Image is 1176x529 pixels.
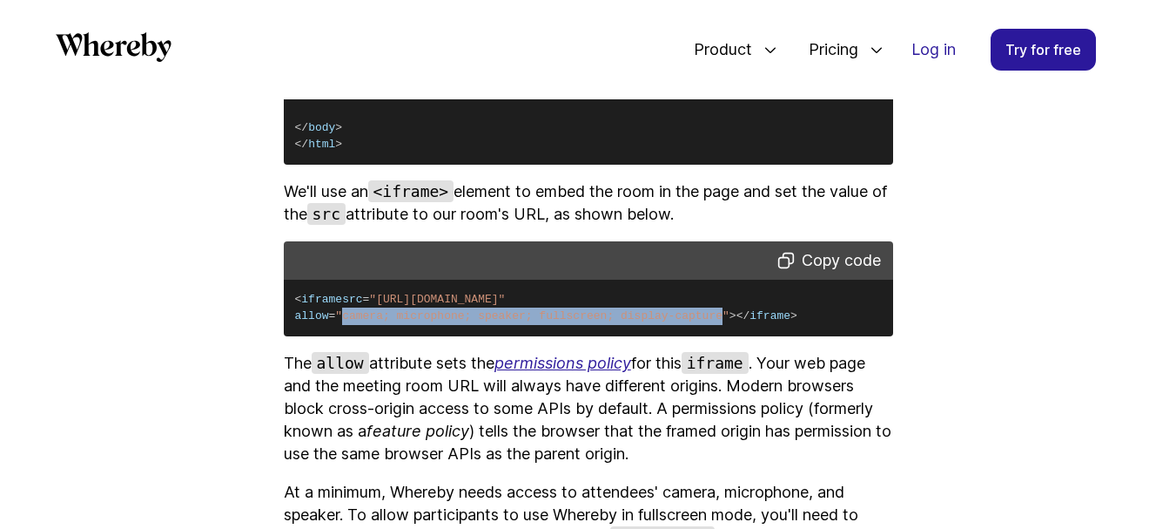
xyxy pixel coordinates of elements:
span: / [301,121,308,134]
span: iframe [749,309,790,322]
a: Try for free [991,29,1096,71]
span: < [295,87,302,100]
a: Log in [897,30,970,70]
span: body [301,87,328,100]
span: < [295,138,302,151]
code: <iframe> [368,180,454,202]
span: > [329,87,336,100]
span: > [335,121,342,134]
span: > [790,309,797,322]
span: "[URL][DOMAIN_NAME]" [369,293,505,306]
span: / [301,138,308,151]
span: html [308,138,335,151]
span: = [363,293,370,306]
code: src [307,203,346,225]
span: Pricing [791,21,863,78]
span: Product [676,21,756,78]
i: feature policy [366,422,469,440]
span: = [329,309,336,322]
p: The attribute sets the for this . Your web page and the meeting room URL will always have differe... [284,352,893,465]
a: Whereby [56,32,171,68]
span: iframe [301,293,342,306]
span: "camera; microphone; speaker; fullscreen; display-capture" [335,309,729,322]
span: > [335,138,342,151]
span: / [743,309,749,322]
code: iframe [682,352,749,374]
span: src [342,293,362,306]
span: > [729,309,736,322]
span: allow [295,309,329,322]
span: < [295,121,302,134]
span: body [308,121,335,134]
span: < [295,293,302,306]
code: allow [312,352,369,374]
p: We'll use an element to embed the room in the page and set the value of the attribute to our room... [284,180,893,226]
a: permissions policy [494,354,631,372]
svg: Whereby [56,32,171,62]
span: < [736,309,743,322]
button: Copy code [772,248,886,273]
